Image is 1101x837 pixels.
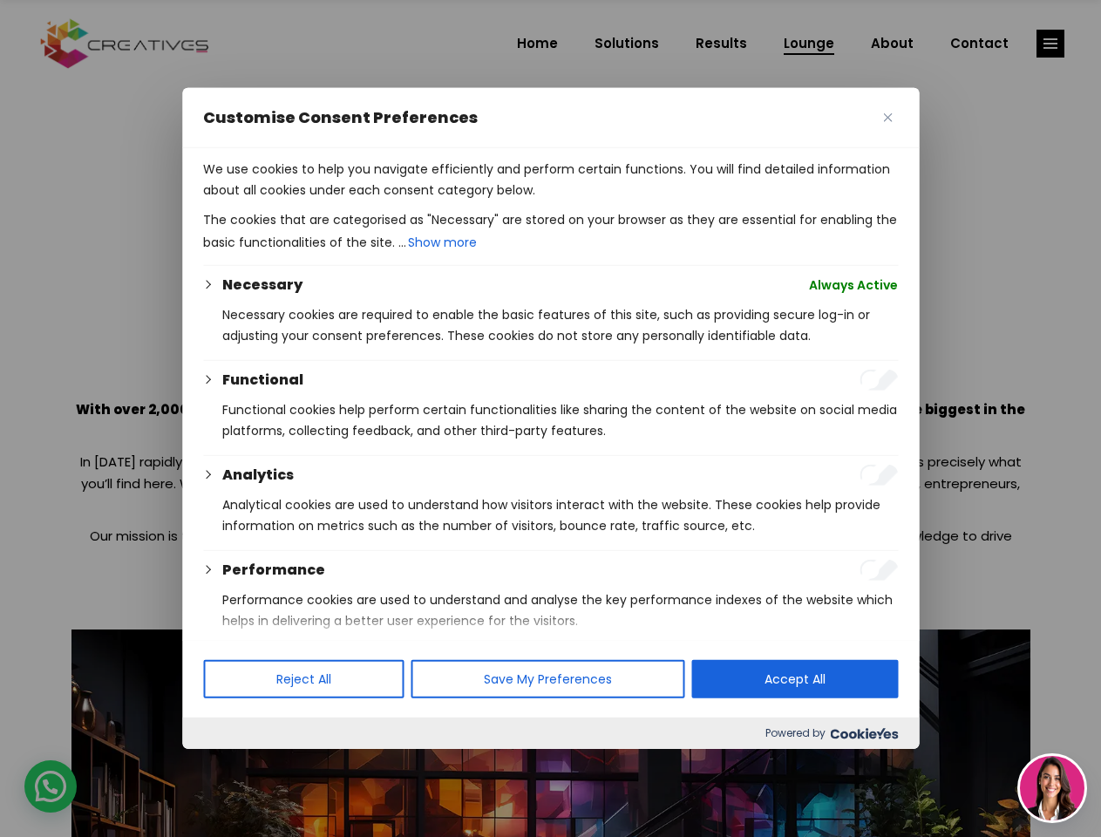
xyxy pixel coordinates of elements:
p: We use cookies to help you navigate efficiently and perform certain functions. You will find deta... [203,159,898,201]
input: Enable Analytics [860,465,898,486]
button: Close [877,107,898,128]
button: Show more [406,230,479,255]
button: Save My Preferences [411,660,684,698]
img: Close [883,113,892,122]
img: Cookieyes logo [830,728,898,739]
button: Reject All [203,660,404,698]
input: Enable Performance [860,560,898,581]
img: agent [1020,756,1084,820]
button: Analytics [222,465,294,486]
button: Performance [222,560,325,581]
p: Necessary cookies are required to enable the basic features of this site, such as providing secur... [222,304,898,346]
span: Customise Consent Preferences [203,107,478,128]
p: Functional cookies help perform certain functionalities like sharing the content of the website o... [222,399,898,441]
button: Functional [222,370,303,391]
p: The cookies that are categorised as "Necessary" are stored on your browser as they are essential ... [203,209,898,255]
span: Always Active [809,275,898,296]
div: Customise Consent Preferences [182,88,919,749]
p: Analytical cookies are used to understand how visitors interact with the website. These cookies h... [222,494,898,536]
input: Enable Functional [860,370,898,391]
button: Necessary [222,275,302,296]
p: Performance cookies are used to understand and analyse the key performance indexes of the website... [222,589,898,631]
div: Powered by [182,718,919,749]
button: Accept All [691,660,898,698]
